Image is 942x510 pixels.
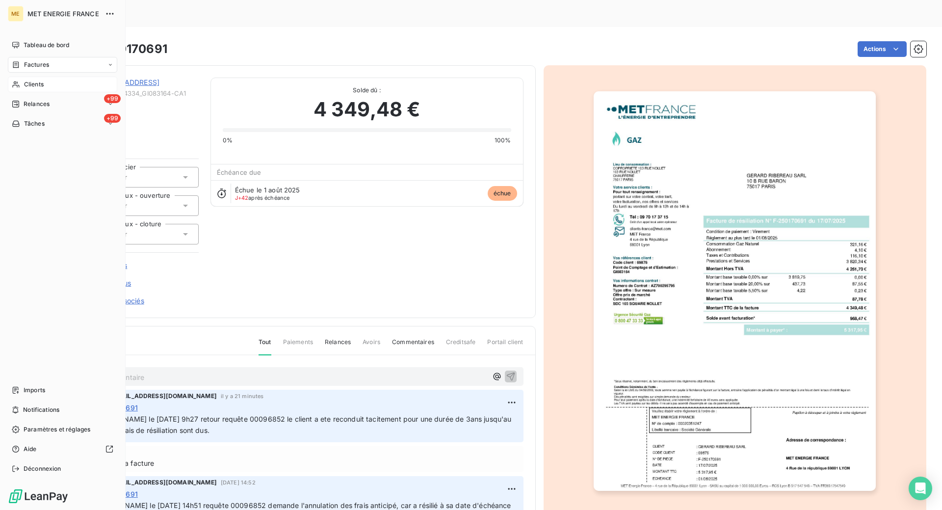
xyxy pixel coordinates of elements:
span: METFRA000004334_GI083164-CA1 [77,89,199,97]
span: [DATE] 14:52 [221,480,256,485]
span: Notifications [23,405,59,414]
span: 4 349,48 € [314,95,420,124]
span: Paiements [283,338,313,354]
span: Tableau de bord [24,41,69,50]
span: Paramètres et réglages [24,425,90,434]
span: Tâches [24,119,45,128]
span: MET France [EMAIL_ADDRESS][DOMAIN_NAME] [74,392,217,401]
span: il y a 21 minutes [221,393,264,399]
span: Solde dû : [223,86,511,95]
span: J+42 [235,194,249,201]
span: après échéance [235,195,290,201]
div: Open Intercom Messenger [909,477,932,500]
img: Logo LeanPay [8,488,69,504]
span: Avoirs [363,338,380,354]
span: Sortie de litige de la facture [63,458,155,468]
span: Clients [24,80,44,89]
span: 100% [495,136,511,145]
span: Déconnexion [24,464,61,473]
img: invoice_thumbnail [594,91,876,491]
span: MET France [EMAIL_ADDRESS][DOMAIN_NAME] [74,478,217,487]
span: +99 [104,94,121,103]
span: Litige : [PERSON_NAME] le [DATE] 9h27 retour requête 00096852 le client a ete reconduit tacitemen... [65,415,514,434]
span: [Litige] [PERSON_NAME] le [DATE] 14h51 requête 00096852 demande l'annulation des frais anticipé, ... [65,501,511,510]
span: Échue le 1 août 2025 [235,186,300,194]
span: échue [488,186,517,201]
span: Commentaires [392,338,434,354]
span: +99 [104,114,121,123]
h3: F-250170691 [92,40,167,58]
span: Creditsafe [446,338,476,354]
span: Aide [24,445,37,454]
a: Aide [8,441,117,457]
span: Échéance due [217,168,262,176]
span: Tout [259,338,271,355]
span: 0% [223,136,233,145]
span: Relances [325,338,351,354]
span: Portail client [487,338,523,354]
button: Actions [858,41,907,57]
span: Imports [24,386,45,395]
span: Relances [24,100,50,108]
span: Factures [24,60,49,69]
